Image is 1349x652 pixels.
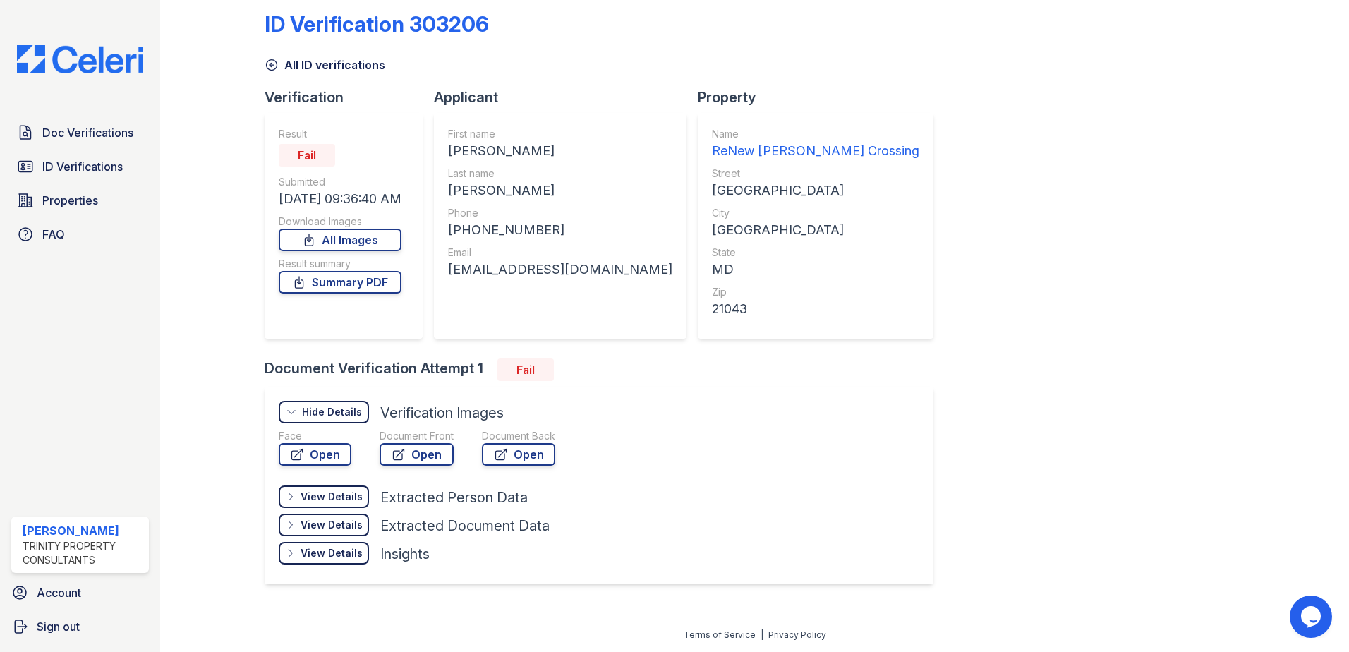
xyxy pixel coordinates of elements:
[380,488,528,507] div: Extracted Person Data
[42,124,133,141] span: Doc Verifications
[279,189,401,209] div: [DATE] 09:36:40 AM
[42,226,65,243] span: FAQ
[279,257,401,271] div: Result summary
[23,522,143,539] div: [PERSON_NAME]
[380,403,504,423] div: Verification Images
[279,443,351,466] a: Open
[712,299,919,319] div: 21043
[301,546,363,560] div: View Details
[712,246,919,260] div: State
[301,518,363,532] div: View Details
[265,11,489,37] div: ID Verification 303206
[712,141,919,161] div: ReNew [PERSON_NAME] Crossing
[380,429,454,443] div: Document Front
[37,618,80,635] span: Sign out
[6,579,155,607] a: Account
[448,181,672,200] div: [PERSON_NAME]
[712,206,919,220] div: City
[497,358,554,381] div: Fail
[279,127,401,141] div: Result
[448,246,672,260] div: Email
[11,119,149,147] a: Doc Verifications
[761,629,763,640] div: |
[448,206,672,220] div: Phone
[712,181,919,200] div: [GEOGRAPHIC_DATA]
[712,127,919,161] a: Name ReNew [PERSON_NAME] Crossing
[6,612,155,641] a: Sign out
[448,167,672,181] div: Last name
[712,260,919,279] div: MD
[279,429,351,443] div: Face
[279,175,401,189] div: Submitted
[712,285,919,299] div: Zip
[712,127,919,141] div: Name
[302,405,362,419] div: Hide Details
[434,87,698,107] div: Applicant
[11,220,149,248] a: FAQ
[279,144,335,167] div: Fail
[23,539,143,567] div: Trinity Property Consultants
[42,192,98,209] span: Properties
[11,152,149,181] a: ID Verifications
[380,443,454,466] a: Open
[448,127,672,141] div: First name
[684,629,756,640] a: Terms of Service
[712,167,919,181] div: Street
[301,490,363,504] div: View Details
[279,229,401,251] a: All Images
[265,358,945,381] div: Document Verification Attempt 1
[6,45,155,73] img: CE_Logo_Blue-a8612792a0a2168367f1c8372b55b34899dd931a85d93a1a3d3e32e68fde9ad4.png
[11,186,149,215] a: Properties
[42,158,123,175] span: ID Verifications
[448,220,672,240] div: [PHONE_NUMBER]
[1290,596,1335,638] iframe: chat widget
[698,87,945,107] div: Property
[712,220,919,240] div: [GEOGRAPHIC_DATA]
[37,584,81,601] span: Account
[482,443,555,466] a: Open
[380,516,550,536] div: Extracted Document Data
[279,271,401,294] a: Summary PDF
[380,544,430,564] div: Insights
[448,260,672,279] div: [EMAIL_ADDRESS][DOMAIN_NAME]
[482,429,555,443] div: Document Back
[265,56,385,73] a: All ID verifications
[768,629,826,640] a: Privacy Policy
[448,141,672,161] div: [PERSON_NAME]
[265,87,434,107] div: Verification
[279,215,401,229] div: Download Images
